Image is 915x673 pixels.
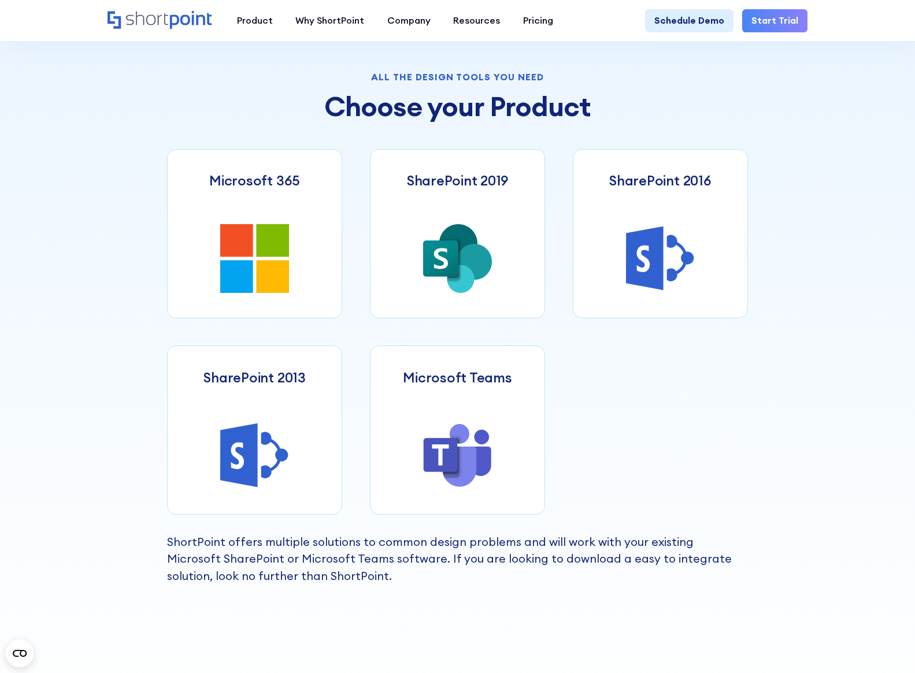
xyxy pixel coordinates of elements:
a: Schedule Demo [645,9,734,32]
a: Product [225,9,284,32]
a: Microsoft 365 [167,149,342,318]
div: Resources [453,14,500,28]
h2: Choose your Product [167,91,748,121]
button: Open CMP widget [6,639,34,667]
div: All the design tools you need [167,73,748,82]
iframe: Chat Widget [857,618,915,673]
h3: Microsoft 365 [209,172,300,189]
div: Product [237,14,273,28]
a: Start Trial [742,9,807,32]
a: Company [376,9,442,32]
h3: SharePoint 2016 [609,172,711,189]
a: Home [108,11,214,31]
h3: Microsoft Teams [403,369,512,386]
a: SharePoint 2016 [573,149,748,318]
h3: SharePoint 2013 [203,369,305,386]
a: Resources [442,9,512,32]
a: SharePoint 2013 [167,345,342,515]
div: Pricing [523,14,553,28]
a: Pricing [512,9,565,32]
a: SharePoint 2019 [370,149,545,318]
a: Microsoft Teams [370,345,545,515]
a: Why ShortPoint [284,9,376,32]
div: Why ShortPoint [295,14,364,28]
div: Company [387,14,431,28]
p: ShortPoint offers multiple solutions to common design problems and will work with your existing M... [167,533,748,585]
h3: SharePoint 2019 [407,172,508,189]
